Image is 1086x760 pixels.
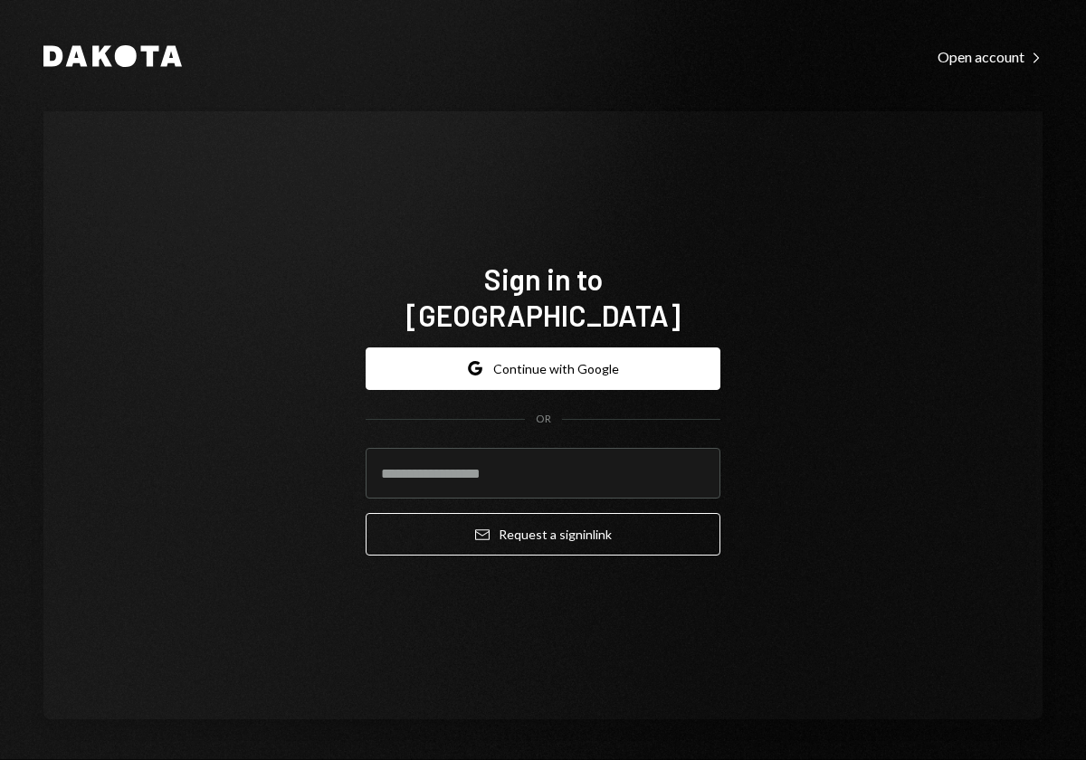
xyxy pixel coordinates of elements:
[938,46,1043,66] a: Open account
[536,412,551,427] div: OR
[366,513,720,556] button: Request a signinlink
[366,261,720,333] h1: Sign in to [GEOGRAPHIC_DATA]
[938,48,1043,66] div: Open account
[366,347,720,390] button: Continue with Google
